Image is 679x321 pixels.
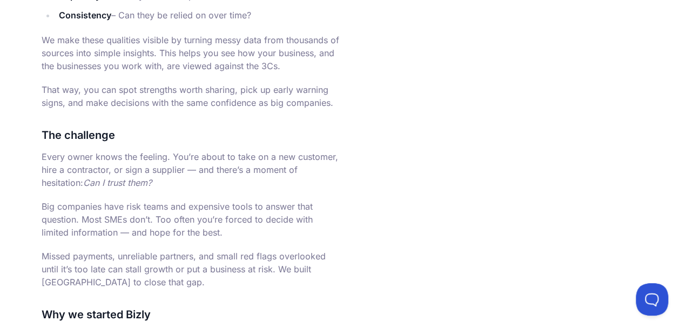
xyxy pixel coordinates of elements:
[42,150,340,189] p: Every owner knows the feeling. You’re about to take on a new customer, hire a contractor, or sign...
[42,83,340,109] p: That way, you can spot strengths worth sharing, pick up early warning signs, and make decisions w...
[83,177,152,188] em: Can I trust them?
[42,200,340,239] p: Big companies have risk teams and expensive tools to answer that question. Most SMEs don’t. Too o...
[636,283,668,316] iframe: Toggle Customer Support
[59,10,111,21] strong: Consistency
[42,34,340,72] p: We make these qualities visible by turning messy data from thousands of sources into simple insig...
[42,126,340,144] h3: The challenge
[42,250,340,289] p: Missed payments, unreliable partners, and small red flags overlooked until it’s too late can stal...
[56,8,340,23] li: – Can they be relied on over time?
